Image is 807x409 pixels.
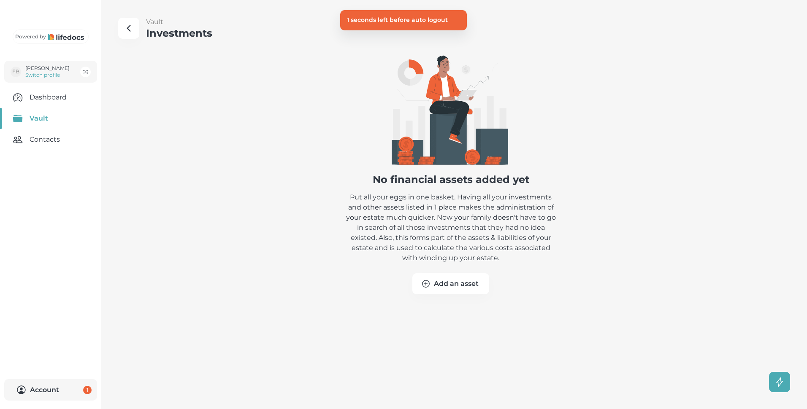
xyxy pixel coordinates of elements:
p: Switch profile [25,72,70,78]
a: Powered by [13,30,89,44]
button: Add an asset [412,273,489,294]
p: Vault [146,17,212,27]
button: Account [4,379,97,401]
h3: Investments [146,27,212,39]
p: [PERSON_NAME] [25,65,70,72]
button: FB[PERSON_NAME]Switch profile [4,61,97,83]
div: FB [11,67,21,77]
p: Put all your eggs in one basket. Having all your investments and other assets listed in 1 place m... [345,192,556,263]
p: 1 seconds left before auto logout [347,15,448,25]
span: 1 [83,386,92,394]
h3: No financial assets added yet [373,173,529,186]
